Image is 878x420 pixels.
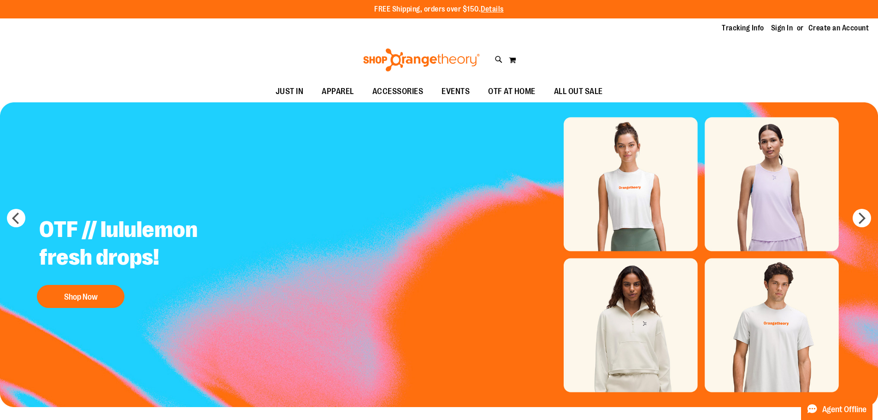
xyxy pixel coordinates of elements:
[32,209,261,313] a: OTF // lululemon fresh drops! Shop Now
[372,81,424,102] span: ACCESSORIES
[808,23,869,33] a: Create an Account
[853,209,871,227] button: next
[7,209,25,227] button: prev
[722,23,764,33] a: Tracking Info
[554,81,603,102] span: ALL OUT SALE
[322,81,354,102] span: APPAREL
[37,285,124,308] button: Shop Now
[488,81,536,102] span: OTF AT HOME
[374,4,504,15] p: FREE Shipping, orders over $150.
[32,209,261,280] h2: OTF // lululemon fresh drops!
[362,48,481,71] img: Shop Orangetheory
[442,81,470,102] span: EVENTS
[801,399,872,420] button: Agent Offline
[481,5,504,13] a: Details
[276,81,304,102] span: JUST IN
[822,405,866,414] span: Agent Offline
[771,23,793,33] a: Sign In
